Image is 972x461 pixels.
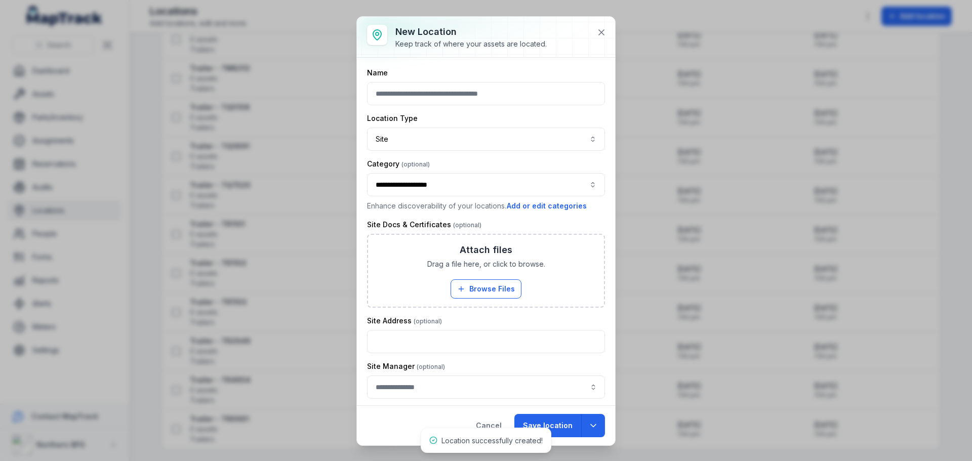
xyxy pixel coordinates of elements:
[367,68,388,78] label: Name
[367,159,430,169] label: Category
[395,25,547,39] h3: New location
[395,39,547,49] div: Keep track of where your assets are located.
[514,414,581,437] button: Save location
[367,200,605,212] p: Enhance discoverability of your locations.
[367,128,605,151] button: Site
[506,200,587,212] button: Add or edit categories
[367,220,481,230] label: Site Docs & Certificates
[467,414,510,437] button: Cancel
[367,113,418,123] label: Location Type
[451,279,521,299] button: Browse Files
[367,375,605,399] input: location-add:cf[ad2ca02f-9e6c-4afe-8b61-341f6d17c01f]-label
[367,316,442,326] label: Site Address
[460,243,512,257] h3: Attach files
[427,259,545,269] span: Drag a file here, or click to browse.
[367,361,445,371] label: Site Manager
[441,436,543,445] span: Location successfully created!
